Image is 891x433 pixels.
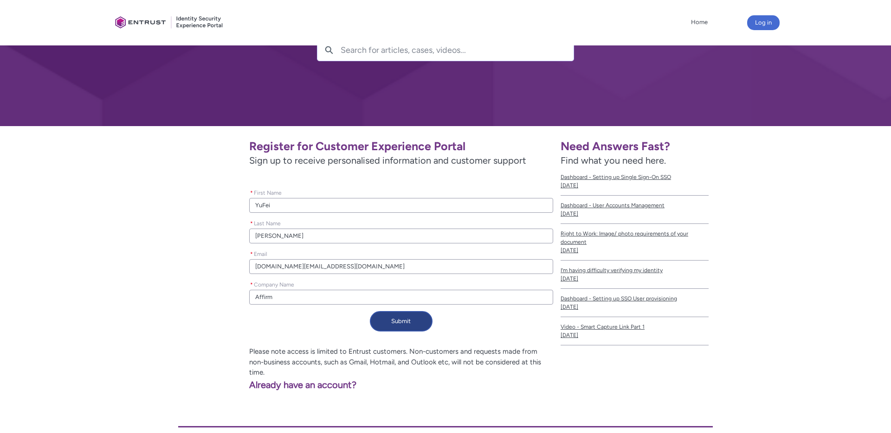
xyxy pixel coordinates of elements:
[561,261,709,289] a: I’m having difficulty verifying my identity[DATE]
[250,251,253,257] abbr: required
[249,187,285,197] label: First Name
[341,39,574,61] input: Search for articles, cases, videos...
[250,190,253,196] abbr: required
[561,182,578,189] lightning-formatted-date-time: [DATE]
[317,39,341,61] button: Search
[561,247,578,254] lightning-formatted-date-time: [DATE]
[561,167,709,196] a: Dashboard - Setting up Single Sign-On SSO[DATE]
[249,139,553,153] h1: Register for Customer Experience Portal
[561,229,709,246] span: Right to Work: Image/ photo requirements of your document
[249,217,284,228] label: Last Name
[561,173,709,181] span: Dashboard - Setting up Single Sign-On SSO
[250,220,253,227] abbr: required
[561,196,709,224] a: Dashboard - User Accounts Management[DATE]
[561,266,709,274] span: I’m having difficulty verifying my identity
[119,379,356,390] a: Already have an account?
[561,224,709,261] a: Right to Work: Image/ photo requirements of your document[DATE]
[747,15,780,30] button: Log in
[561,332,578,338] lightning-formatted-date-time: [DATE]
[561,275,578,282] lightning-formatted-date-time: [DATE]
[561,304,578,310] lightning-formatted-date-time: [DATE]
[561,289,709,317] a: Dashboard - Setting up SSO User provisioning[DATE]
[561,323,709,331] span: Video - Smart Capture Link Part 1
[249,248,271,258] label: Email
[561,155,666,166] span: Find what you need here.
[561,294,709,303] span: Dashboard - Setting up SSO User provisioning
[561,317,709,345] a: Video - Smart Capture Link Part 1[DATE]
[561,139,709,153] h1: Need Answers Fast?
[726,218,891,433] iframe: Qualified Messenger
[249,279,298,289] label: Company Name
[561,210,578,217] lightning-formatted-date-time: [DATE]
[370,311,433,331] button: Submit
[249,153,553,167] span: Sign up to receive personalised information and customer support
[119,346,553,378] p: Please note access is limited to Entrust customers. Non-customers and requests made from non-busi...
[561,201,709,210] span: Dashboard - User Accounts Management
[689,15,710,29] a: Home
[250,281,253,288] abbr: required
